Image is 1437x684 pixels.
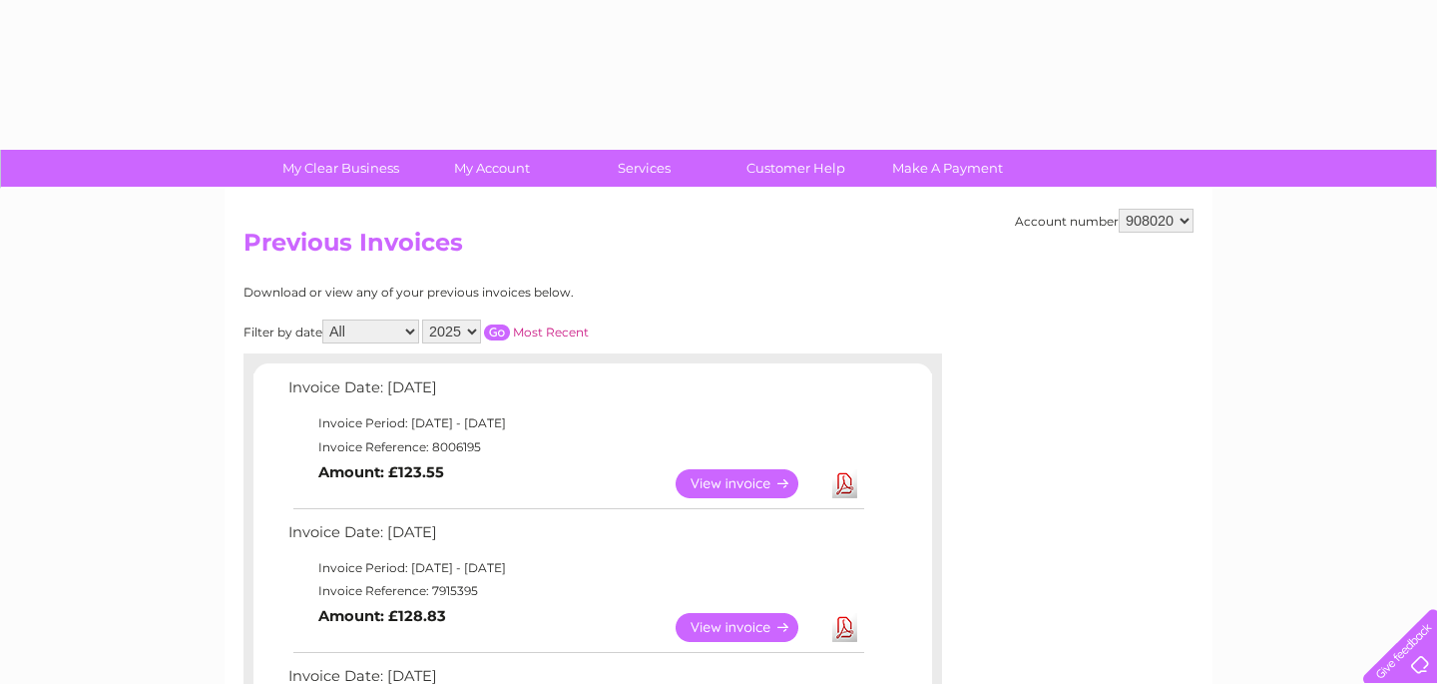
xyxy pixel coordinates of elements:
[283,411,867,435] td: Invoice Period: [DATE] - [DATE]
[410,150,575,187] a: My Account
[283,374,867,411] td: Invoice Date: [DATE]
[832,613,857,642] a: Download
[283,435,867,459] td: Invoice Reference: 8006195
[283,519,867,556] td: Invoice Date: [DATE]
[1015,209,1194,233] div: Account number
[676,469,822,498] a: View
[318,607,446,625] b: Amount: £128.83
[318,463,444,481] b: Amount: £123.55
[243,229,1194,267] h2: Previous Invoices
[243,286,767,300] div: Download or view any of your previous invoices below.
[243,320,767,343] div: Filter by date
[832,469,857,498] a: Download
[258,150,423,187] a: My Clear Business
[714,150,878,187] a: Customer Help
[562,150,726,187] a: Services
[283,556,867,580] td: Invoice Period: [DATE] - [DATE]
[865,150,1030,187] a: Make A Payment
[283,579,867,603] td: Invoice Reference: 7915395
[676,613,822,642] a: View
[513,325,589,340] a: Most Recent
